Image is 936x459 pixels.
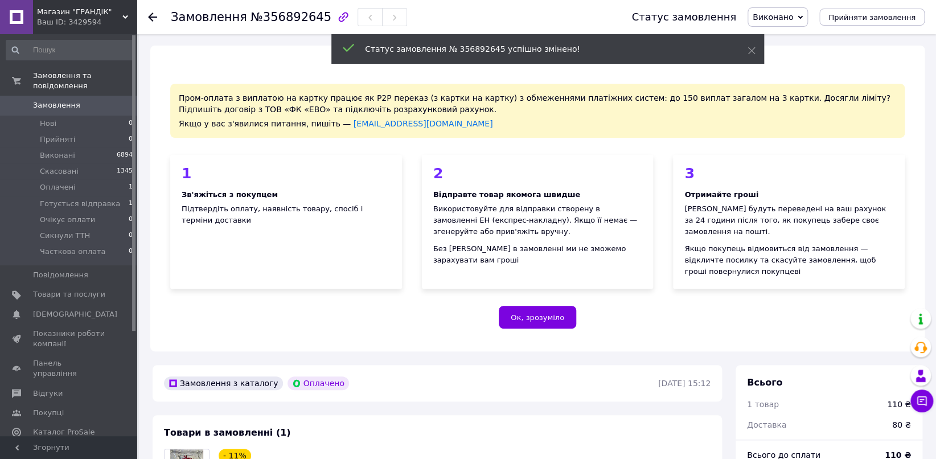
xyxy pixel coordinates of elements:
[684,243,893,277] div: Якщо покупець відмовиться від замовлення — відкличте посилку та скасуйте замовлення, щоб гроші по...
[33,270,88,280] span: Повідомлення
[129,199,133,209] span: 1
[684,190,758,199] b: Отримайте гроші
[164,427,291,438] span: Товари в замовленні (1)
[33,309,117,319] span: [DEMOGRAPHIC_DATA]
[433,190,580,199] b: Відправте товар якомога швидше
[179,118,896,129] div: Якщо у вас з'явилися питання, пишіть —
[40,215,95,225] span: Очікує оплати
[33,388,63,399] span: Відгуки
[684,166,893,181] div: 3
[33,100,80,110] span: Замовлення
[129,182,133,192] span: 1
[658,379,711,388] time: [DATE] 15:12
[40,231,90,241] span: Сикнули ТТН
[684,203,893,237] div: [PERSON_NAME] будуть переведені на ваш рахунок за 24 години після того, як покупець забере своє з...
[828,13,916,22] span: Прийняти замовлення
[747,420,786,429] span: Доставка
[129,231,133,241] span: 0
[251,10,331,24] span: №356892645
[129,118,133,129] span: 0
[33,408,64,418] span: Покупці
[129,134,133,145] span: 0
[37,17,137,27] div: Ваш ID: 3429594
[819,9,925,26] button: Прийняти замовлення
[40,134,75,145] span: Прийняті
[117,166,133,177] span: 1345
[33,329,105,349] span: Показники роботи компанії
[887,399,911,410] div: 110 ₴
[171,10,247,24] span: Замовлення
[910,390,933,412] button: Чат з покупцем
[40,118,56,129] span: Нові
[37,7,122,17] span: Магазин "ГРАНДіК"
[40,199,120,209] span: Готується відправка
[631,11,736,23] div: Статус замовлення
[40,166,79,177] span: Скасовані
[40,247,105,257] span: Часткова оплата
[33,358,105,379] span: Панель управління
[170,84,905,138] div: Пром-оплата з виплатою на картку працює як P2P переказ (з картки на картку) з обмеженнями платіжн...
[499,306,576,329] button: Ок, зрозуміло
[40,182,76,192] span: Оплачені
[511,313,564,322] span: Ок, зрозуміло
[164,376,283,390] div: Замовлення з каталогу
[288,376,349,390] div: Оплачено
[148,11,157,23] div: Повернутися назад
[365,43,719,55] div: Статус замовлення № 356892645 успішно змінено!
[129,247,133,257] span: 0
[433,166,642,181] div: 2
[182,190,278,199] b: Зв'яжіться з покупцем
[433,243,642,266] div: Без [PERSON_NAME] в замовленні ми не зможемо зарахувати вам гроші
[117,150,133,161] span: 6894
[6,40,134,60] input: Пошук
[354,119,493,128] a: [EMAIL_ADDRESS][DOMAIN_NAME]
[747,377,782,388] span: Всього
[33,427,95,437] span: Каталог ProSale
[33,289,105,300] span: Товари та послуги
[33,71,137,91] span: Замовлення та повідомлення
[129,215,133,225] span: 0
[40,150,75,161] span: Виконані
[182,166,391,181] div: 1
[182,203,391,226] div: Підтвердіть оплату, наявність товару, спосіб і терміни доставки
[885,412,918,437] div: 80 ₴
[747,400,779,409] span: 1 товар
[433,203,642,237] div: Використовуйте для відправки створену в замовленні ЕН (експрес-накладну). Якщо її немає — згенеру...
[753,13,793,22] span: Виконано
